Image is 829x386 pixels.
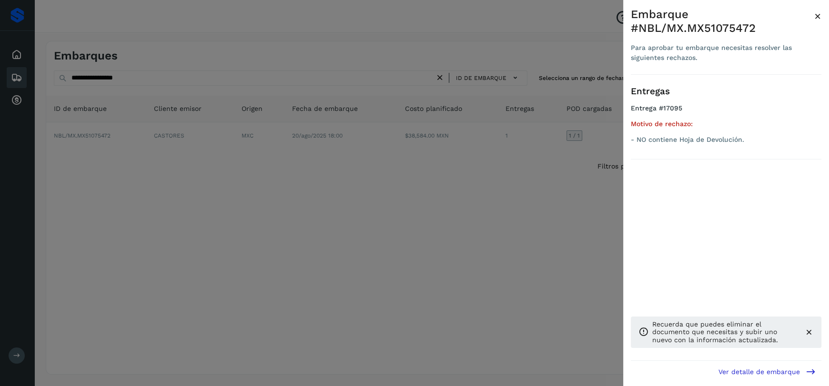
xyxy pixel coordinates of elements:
[718,368,800,375] span: Ver detalle de embarque
[814,10,821,23] span: ×
[631,136,821,144] p: - NO contiene Hoja de Devolución.
[814,8,821,25] button: Close
[713,361,821,382] button: Ver detalle de embarque
[631,43,814,63] div: Para aprobar tu embarque necesitas resolver las siguientes rechazos.
[631,8,814,35] div: Embarque #NBL/MX.MX51075472
[631,120,821,128] h5: Motivo de rechazo:
[652,320,797,344] p: Recuerda que puedes eliminar el documento que necesitas y subir uno nuevo con la información actu...
[631,104,821,120] h4: Entrega #17095
[631,86,821,97] h3: Entregas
